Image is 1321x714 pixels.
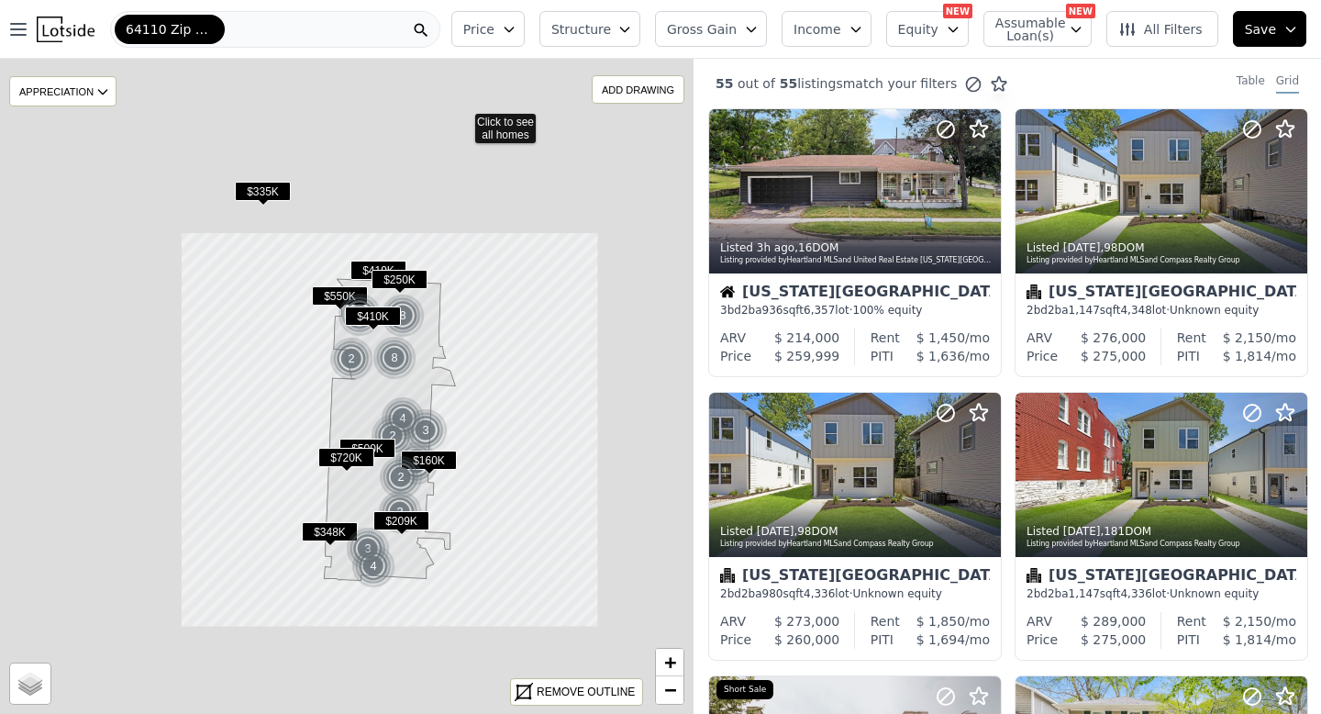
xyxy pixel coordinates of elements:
span: Structure [551,20,610,39]
span: $ 275,000 [1081,349,1146,363]
img: g1.png [379,455,424,499]
a: Zoom in [656,649,683,676]
button: Equity [886,11,969,47]
a: Listed [DATE],98DOMListing provided byHeartland MLSand Compass Realty GroupCondominium[US_STATE][... [708,392,1000,661]
div: /mo [1200,347,1296,365]
img: Condominium [1027,568,1041,583]
span: $348K [302,522,358,541]
div: 2 [371,414,415,458]
div: Rent [1177,329,1206,347]
div: PITI [1177,630,1200,649]
div: 4 [381,396,425,441]
div: Price [1027,347,1058,365]
div: 3 [338,293,382,337]
div: Listing provided by Heartland MLS and United Real Estate [US_STATE][GEOGRAPHIC_DATA] [720,255,992,266]
span: Equity [898,20,938,39]
div: /mo [900,612,990,630]
div: ARV [1027,329,1052,347]
div: $410K [345,307,401,333]
div: Price [720,630,751,649]
time: 2025-08-20 11:22 [1063,525,1101,538]
div: /mo [894,630,990,649]
div: 4 [351,544,395,588]
img: g1.png [404,408,449,452]
time: 2025-08-20 11:23 [757,525,794,538]
span: match your filters [843,74,958,93]
div: $550K [312,286,368,313]
span: $720K [318,448,374,467]
img: g1.png [329,337,374,381]
div: 3 bd 2 ba sqft lot · 100% equity [720,303,990,318]
span: $ 1,850 [916,614,965,629]
img: Condominium [1027,284,1041,299]
span: $550K [312,286,368,306]
span: − [664,678,676,701]
div: 2 bd 2 ba sqft lot · Unknown equity [1027,303,1296,318]
span: Income [794,20,841,39]
div: $335K [235,182,291,208]
span: + [664,651,676,674]
span: $ 275,000 [1081,632,1146,647]
span: $ 2,150 [1223,330,1271,345]
span: 4,348 [1120,304,1151,317]
span: $ 1,450 [916,330,965,345]
span: 936 [762,304,783,317]
span: Assumable Loan(s) [995,17,1054,42]
div: [US_STATE][GEOGRAPHIC_DATA] (Eastern 49-63) [720,284,990,303]
span: $ 214,000 [774,330,839,345]
div: Listing provided by Heartland MLS and Compass Realty Group [720,539,992,550]
div: 2 bd 2 ba sqft lot · Unknown equity [720,586,990,601]
span: $250K [372,270,427,289]
div: /mo [894,347,990,365]
div: /mo [900,329,990,347]
div: Listed , 98 DOM [1027,240,1298,255]
span: $ 289,000 [1081,614,1146,629]
img: Lotside [37,17,94,42]
div: Price [1027,630,1058,649]
div: $720K [318,448,374,474]
div: PITI [1177,347,1200,365]
a: Listed [DATE],98DOMListing provided byHeartland MLSand Compass Realty GroupCondominium[US_STATE][... [1015,108,1306,377]
img: g1.png [346,527,391,571]
div: Rent [871,329,900,347]
span: 1,147 [1069,304,1100,317]
div: Listed , 16 DOM [720,240,992,255]
button: Gross Gain [655,11,767,47]
span: $ 1,814 [1223,632,1271,647]
div: $160K [401,451,457,477]
button: All Filters [1106,11,1218,47]
img: Condominium [720,568,735,583]
div: 3 [404,408,448,452]
div: Table [1237,73,1265,94]
img: g1.png [372,336,417,380]
span: 64110 Zip Code [126,20,214,39]
div: out of listings [694,74,1008,94]
img: g1.png [351,544,396,588]
div: [US_STATE][GEOGRAPHIC_DATA] ([GEOGRAPHIC_DATA]) [1027,568,1296,586]
div: Listed , 98 DOM [720,524,992,539]
div: $348K [302,522,358,549]
button: Assumable Loan(s) [983,11,1092,47]
span: 1,147 [1069,587,1100,600]
span: Save [1245,20,1276,39]
div: ARV [720,329,746,347]
span: $160K [401,451,457,470]
div: NEW [943,4,972,18]
span: 6,357 [804,304,835,317]
div: PITI [871,630,894,649]
span: $ 273,000 [774,614,839,629]
div: PITI [871,347,894,365]
div: [US_STATE][GEOGRAPHIC_DATA] ([GEOGRAPHIC_DATA]) [1027,284,1296,303]
button: Structure [539,11,640,47]
div: Grid [1276,73,1299,94]
div: NEW [1066,4,1095,18]
div: 3 [394,441,438,485]
a: Listed [DATE],181DOMListing provided byHeartland MLSand Compass Realty GroupCondominium[US_STATE]... [1015,392,1306,661]
img: g1.png [394,441,439,485]
div: $500K [339,439,395,465]
span: All Filters [1118,20,1203,39]
span: 4,336 [1120,587,1151,600]
span: $ 276,000 [1081,330,1146,345]
span: $ 259,999 [774,349,839,363]
span: $ 2,150 [1223,614,1271,629]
